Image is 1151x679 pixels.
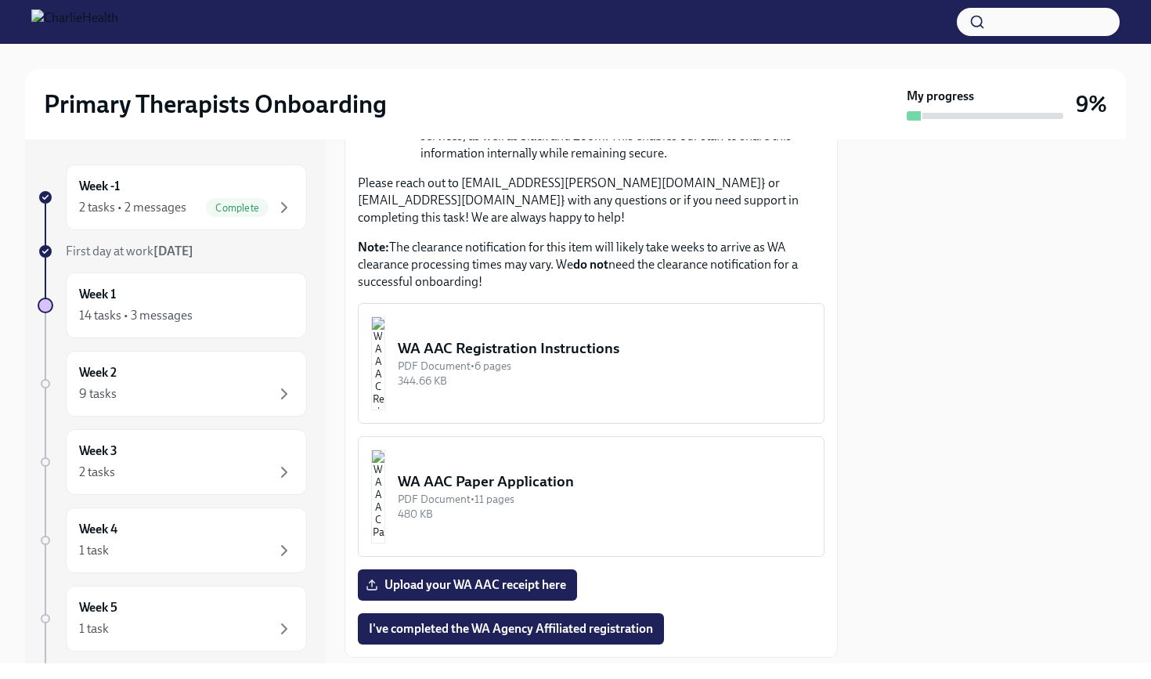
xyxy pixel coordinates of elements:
[907,88,974,105] strong: My progress
[358,436,824,557] button: WA AAC Paper ApplicationPDF Document•11 pages480 KB
[79,385,117,403] div: 9 tasks
[369,621,653,637] span: I've completed the WA Agency Affiliated registration
[38,243,307,260] a: First day at work[DATE]
[371,316,385,410] img: WA AAC Registration Instructions
[206,202,269,214] span: Complete
[44,88,387,120] h2: Primary Therapists Onboarding
[79,286,116,303] h6: Week 1
[358,240,389,255] strong: Note:
[358,613,664,645] button: I've completed the WA Agency Affiliated registration
[38,351,307,417] a: Week 29 tasks
[371,450,385,544] img: WA AAC Paper Application
[369,577,566,593] span: Upload your WA AAC receipt here
[38,164,307,230] a: Week -12 tasks • 2 messagesComplete
[79,442,117,460] h6: Week 3
[398,338,811,359] div: WA AAC Registration Instructions
[38,586,307,652] a: Week 51 task
[573,257,608,272] strong: do not
[398,492,811,507] div: PDF Document • 11 pages
[358,303,824,424] button: WA AAC Registration InstructionsPDF Document•6 pages344.66 KB
[79,464,115,481] div: 2 tasks
[79,599,117,616] h6: Week 5
[31,9,118,34] img: CharlieHealth
[79,620,109,637] div: 1 task
[38,507,307,573] a: Week 41 task
[38,273,307,338] a: Week 114 tasks • 3 messages
[1076,90,1107,118] h3: 9%
[79,307,193,324] div: 14 tasks • 3 messages
[38,429,307,495] a: Week 32 tasks
[153,244,193,258] strong: [DATE]
[398,359,811,374] div: PDF Document • 6 pages
[398,471,811,492] div: WA AAC Paper Application
[398,374,811,388] div: 344.66 KB
[66,244,193,258] span: First day at work
[358,239,824,291] p: The clearance notification for this item will likely take weeks to arrive as WA clearance process...
[79,364,117,381] h6: Week 2
[79,199,186,216] div: 2 tasks • 2 messages
[358,175,824,226] p: Please reach out to [EMAIL_ADDRESS][PERSON_NAME][DOMAIN_NAME]} or [EMAIL_ADDRESS][DOMAIN_NAME]} w...
[79,542,109,559] div: 1 task
[79,521,117,538] h6: Week 4
[358,569,577,601] label: Upload your WA AAC receipt here
[398,507,811,522] div: 480 KB
[79,178,120,195] h6: Week -1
